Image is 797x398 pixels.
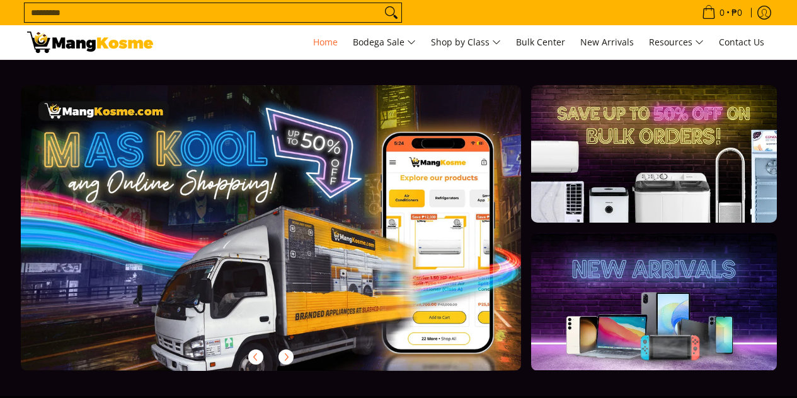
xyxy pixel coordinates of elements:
span: • [698,6,746,20]
a: Home [307,25,344,59]
a: Contact Us [713,25,771,59]
span: Shop by Class [431,35,501,50]
span: Home [313,36,338,48]
span: New Arrivals [580,36,634,48]
a: Bodega Sale [347,25,422,59]
span: 0 [718,8,726,17]
a: Shop by Class [425,25,507,59]
a: New Arrivals [574,25,640,59]
span: Resources [649,35,704,50]
button: Search [381,3,401,22]
span: Bulk Center [516,36,565,48]
button: Previous [242,343,270,371]
img: Mang Kosme: Your Home Appliances Warehouse Sale Partner! [27,32,153,53]
a: Resources [643,25,710,59]
a: Bulk Center [510,25,571,59]
nav: Main Menu [166,25,771,59]
a: More [21,85,562,391]
span: Bodega Sale [353,35,416,50]
span: ₱0 [730,8,744,17]
button: Next [272,343,300,371]
span: Contact Us [719,36,764,48]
